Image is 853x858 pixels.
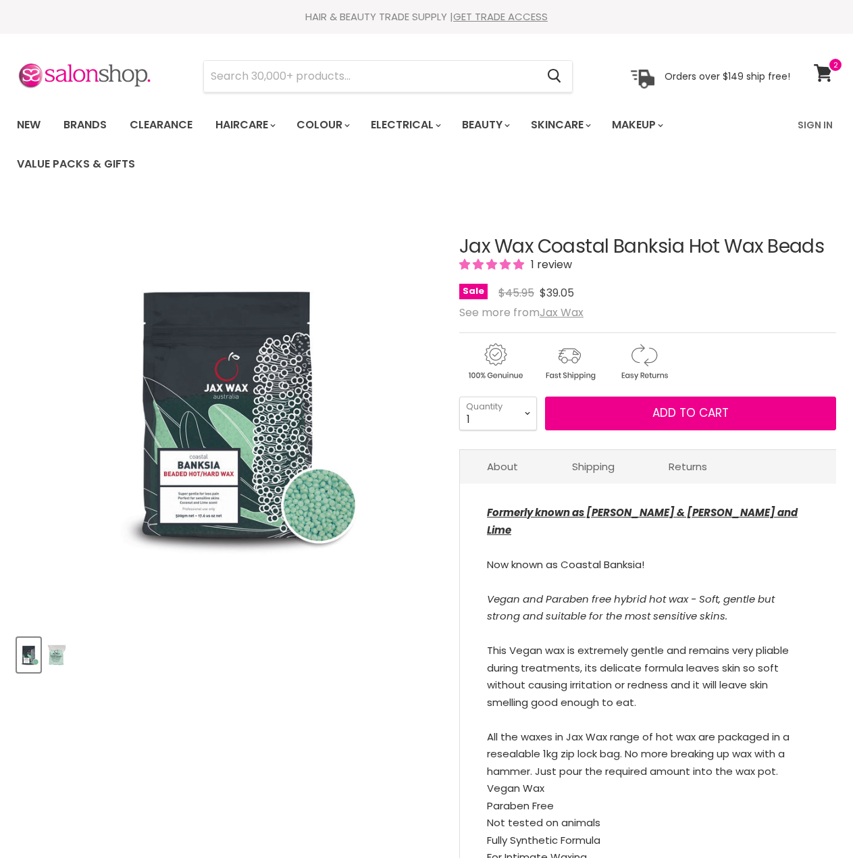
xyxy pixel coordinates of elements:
img: Jax Wax Coastal Banksia Hot Wax Beads [18,639,39,671]
li: Not tested on animals [487,814,809,832]
input: Search [204,61,536,92]
img: returns.gif [608,341,679,382]
a: Returns [642,450,734,483]
a: Clearance [120,111,203,139]
img: genuine.gif [459,341,531,382]
a: GET TRADE ACCESS [453,9,548,24]
li: Paraben Free [487,797,809,815]
li: Vegan Wax [487,780,809,797]
select: Quantity [459,397,537,430]
div: Product thumbnails [15,634,441,672]
ul: Main menu [7,105,790,184]
a: Beauty [452,111,518,139]
span: Add to cart [652,405,729,421]
img: shipping.gif [534,341,605,382]
a: Skincare [521,111,599,139]
span: 5.00 stars [459,257,527,272]
a: About [460,450,545,483]
button: Search [536,61,572,92]
li: Fully Synthetic Formula [487,832,809,849]
a: Haircare [205,111,284,139]
a: Jax Wax [540,305,584,320]
button: Add to cart [545,397,836,430]
em: Vegan and Paraben free hybrid hot wax - Soft, gentle but strong and suitable for the most sensiti... [487,592,775,624]
button: Jax Wax Coastal Banksia Hot Wax Beads [17,638,41,672]
strong: Formerly known as [PERSON_NAME] & [PERSON_NAME] and Lime [487,505,798,537]
div: Jax Wax Coastal Banksia Hot Wax Beads image. Click or Scroll to Zoom. [17,203,439,625]
a: Electrical [361,111,449,139]
a: Makeup [602,111,671,139]
span: 1 review [527,257,572,272]
a: Brands [53,111,117,139]
img: Jax Wax Coastal Banksia Hot Wax Beads [46,639,67,671]
form: Product [203,60,573,93]
span: $39.05 [540,285,574,301]
button: Jax Wax Coastal Banksia Hot Wax Beads [45,638,68,672]
span: $45.95 [498,285,534,301]
a: New [7,111,51,139]
a: Value Packs & Gifts [7,150,145,178]
span: Sale [459,284,488,299]
p: Orders over $149 ship free! [665,70,790,82]
a: Sign In [790,111,841,139]
a: Colour [286,111,358,139]
span: See more from [459,305,584,320]
a: Shipping [545,450,642,483]
h1: Jax Wax Coastal Banksia Hot Wax Beads [459,236,836,257]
